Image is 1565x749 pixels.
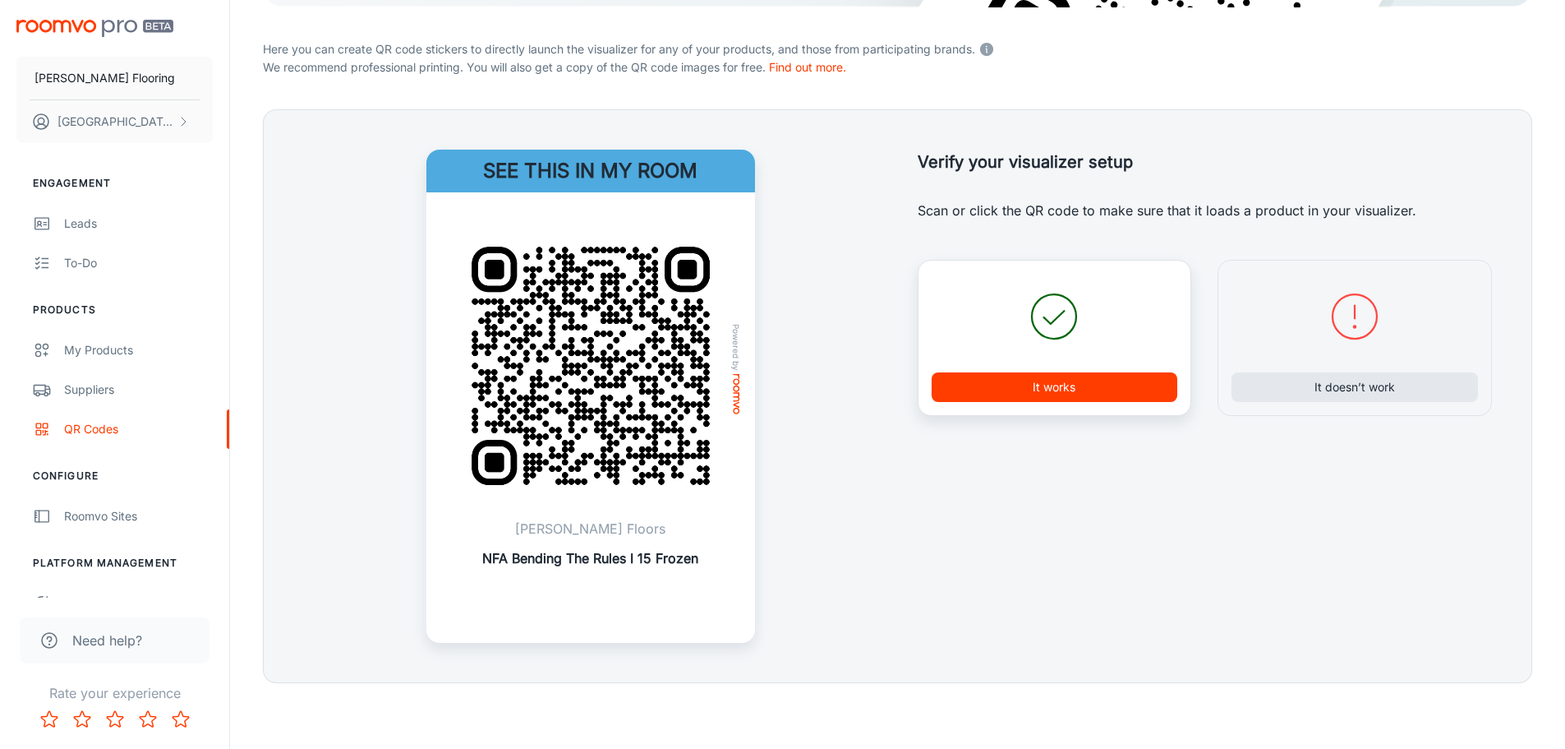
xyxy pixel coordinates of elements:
[64,254,213,272] div: To-do
[58,113,173,131] p: [GEOGRAPHIC_DATA] [PERSON_NAME]
[16,20,173,37] img: Roomvo PRO Beta
[64,420,213,438] div: QR Codes
[35,69,175,87] p: [PERSON_NAME] Flooring
[16,57,213,99] button: [PERSON_NAME] Flooring
[769,60,846,74] a: Find out more.
[426,150,755,192] h4: See this in my room
[99,703,131,736] button: Rate 3 star
[16,100,213,143] button: [GEOGRAPHIC_DATA] [PERSON_NAME]
[64,594,213,613] div: User Administration
[131,703,164,736] button: Rate 4 star
[33,703,66,736] button: Rate 1 star
[64,341,213,359] div: My Products
[64,507,213,525] div: Roomvo Sites
[64,381,213,399] div: Suppliers
[918,201,1493,220] p: Scan or click the QR code to make sure that it loads a product in your visualizer.
[482,519,698,539] p: [PERSON_NAME] Floors
[482,548,698,568] p: NFA Bending The Rules I 15 Frozen
[1231,372,1478,402] button: It doesn’t work
[72,631,142,650] span: Need help?
[263,37,1532,58] p: Here you can create QR code stickers to directly launch the visualizer for any of your products, ...
[728,324,744,371] span: Powered by
[918,150,1493,174] h5: Verify your visualizer setup
[733,374,739,414] img: roomvo
[66,703,99,736] button: Rate 2 star
[263,58,1532,76] p: We recommend professional printing. You will also get a copy of the QR code images for free.
[932,372,1178,402] button: It works
[64,215,213,233] div: Leads
[13,683,216,703] p: Rate your experience
[426,150,755,643] a: See this in my roomQR Code ExamplePowered byroomvo[PERSON_NAME] FloorsNFA Bending The Rules I 15 ...
[446,221,735,511] img: QR Code Example
[164,703,197,736] button: Rate 5 star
